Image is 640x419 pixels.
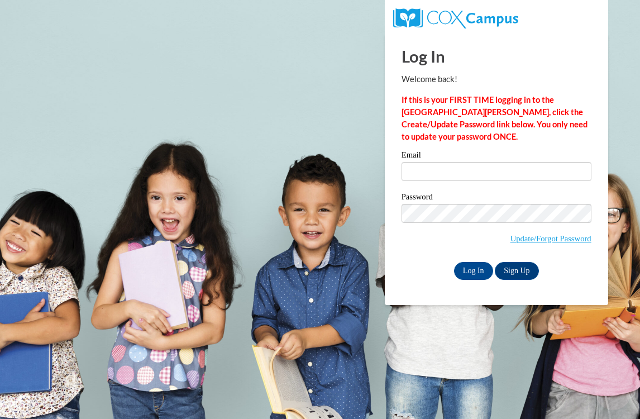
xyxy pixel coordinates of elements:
[402,193,591,204] label: Password
[402,45,591,68] h1: Log In
[495,262,538,280] a: Sign Up
[454,262,493,280] input: Log In
[402,95,588,141] strong: If this is your FIRST TIME logging in to the [GEOGRAPHIC_DATA][PERSON_NAME], click the Create/Upd...
[393,8,518,28] img: COX Campus
[595,374,631,410] iframe: Button to launch messaging window
[402,73,591,85] p: Welcome back!
[510,234,591,243] a: Update/Forgot Password
[402,151,591,162] label: Email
